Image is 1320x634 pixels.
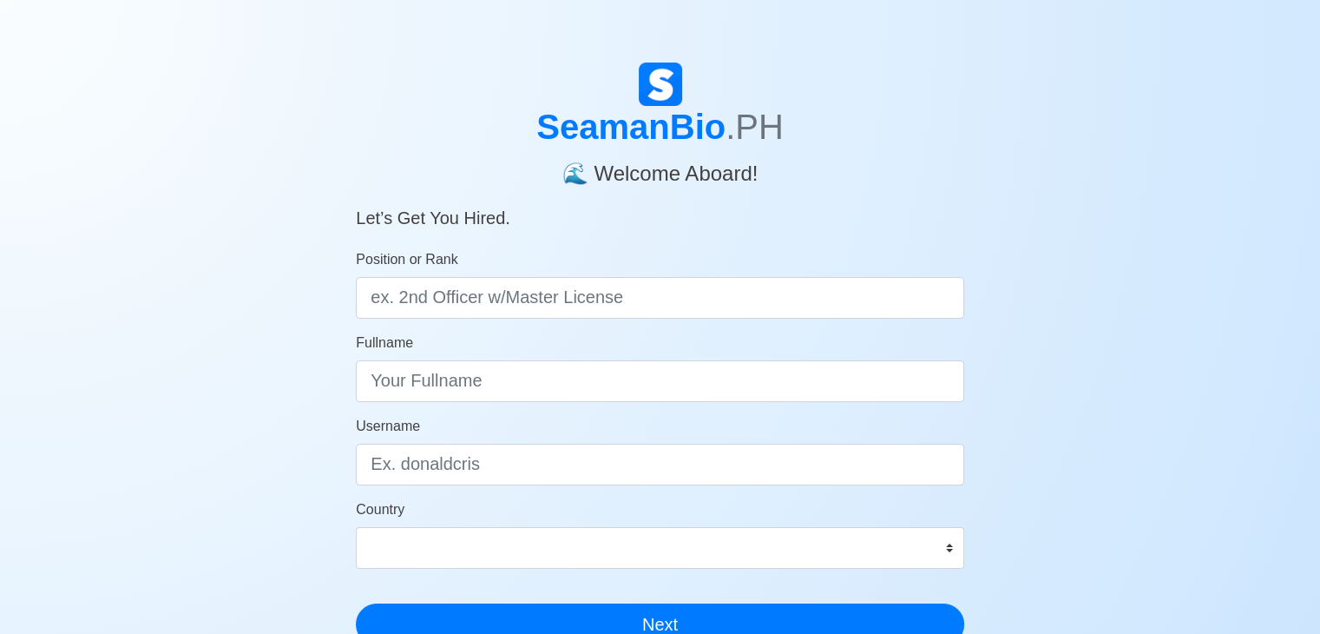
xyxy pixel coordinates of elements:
h1: SeamanBio [356,106,964,148]
input: Ex. donaldcris [356,444,964,485]
input: Your Fullname [356,360,964,402]
span: Username [356,419,420,433]
img: Logo [639,63,682,106]
h5: Let’s Get You Hired. [356,187,964,228]
span: Fullname [356,335,413,350]
span: Position or Rank [356,252,457,267]
label: Country [356,499,404,520]
h4: 🌊 Welcome Aboard! [356,148,964,187]
span: .PH [726,108,784,146]
input: ex. 2nd Officer w/Master License [356,277,964,319]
